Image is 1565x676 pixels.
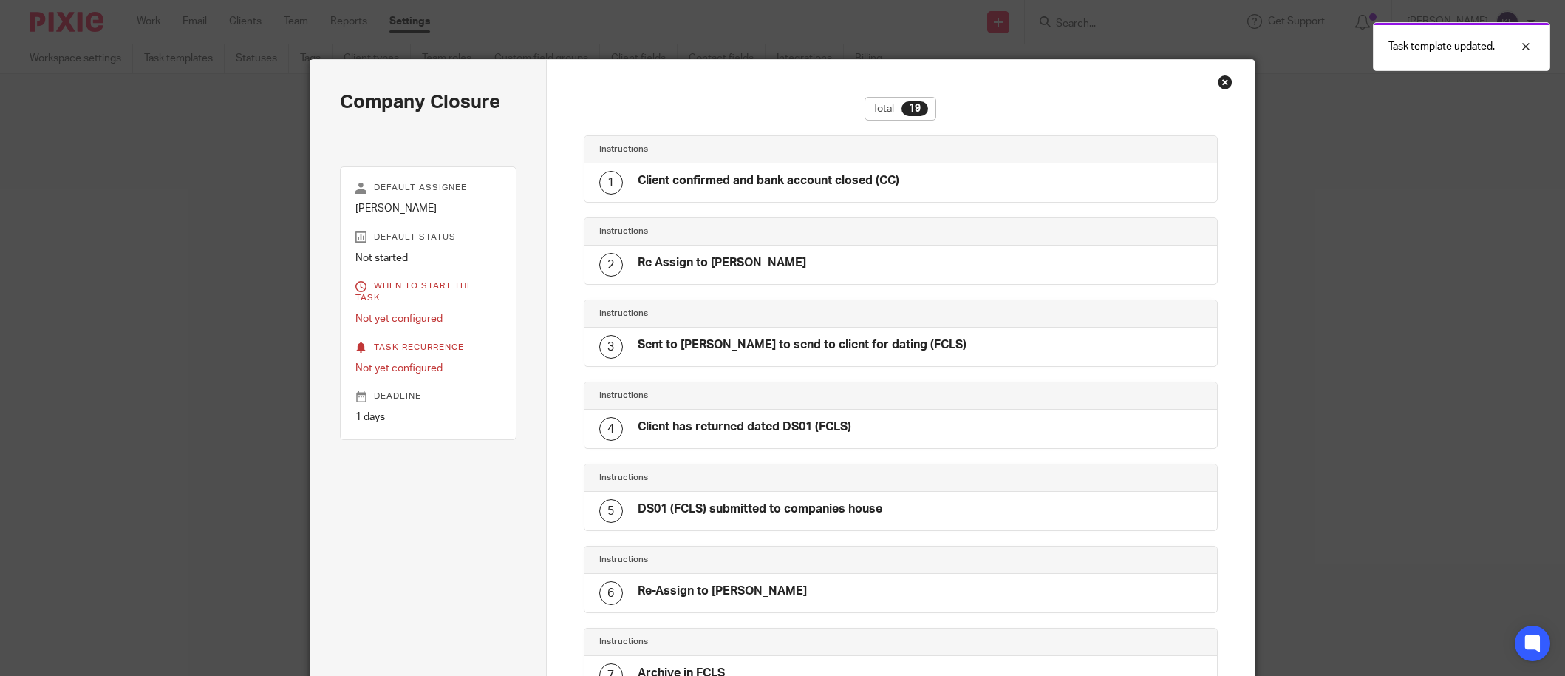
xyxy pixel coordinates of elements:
[638,173,899,189] h4: Client confirmed and bank account closed (CC)
[355,231,501,243] p: Default status
[599,499,623,523] div: 5
[599,417,623,441] div: 4
[638,255,806,271] h4: Re Assign to [PERSON_NAME]
[638,501,882,517] h4: DS01 (FCLS) submitted to companies house
[1218,75,1232,89] div: Close this dialog window
[355,201,501,216] p: [PERSON_NAME]
[355,311,501,326] p: Not yet configured
[599,171,623,195] div: 1
[599,636,901,648] h4: Instructions
[638,584,807,599] h4: Re-Assign to [PERSON_NAME]
[340,89,516,115] h2: Company Closure
[599,335,623,359] div: 3
[599,226,901,237] h4: Instructions
[355,251,501,266] p: Not started
[355,342,501,354] p: Task recurrence
[355,410,501,425] p: 1 days
[1388,39,1495,54] p: Task template updated.
[599,581,623,605] div: 6
[599,253,623,277] div: 2
[599,390,901,402] h4: Instructions
[355,361,501,376] p: Not yet configured
[638,419,851,435] h4: Client has returned dated DS01 (FCLS)
[599,308,901,320] h4: Instructions
[638,337,966,353] h4: Sent to [PERSON_NAME] to send to client for dating (FCLS)
[599,143,901,155] h4: Instructions
[599,472,901,484] h4: Instructions
[865,97,936,121] div: Total
[355,182,501,194] p: Default assignee
[901,101,928,116] div: 19
[599,554,901,566] h4: Instructions
[355,280,501,304] p: When to start the task
[355,391,501,402] p: Deadline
